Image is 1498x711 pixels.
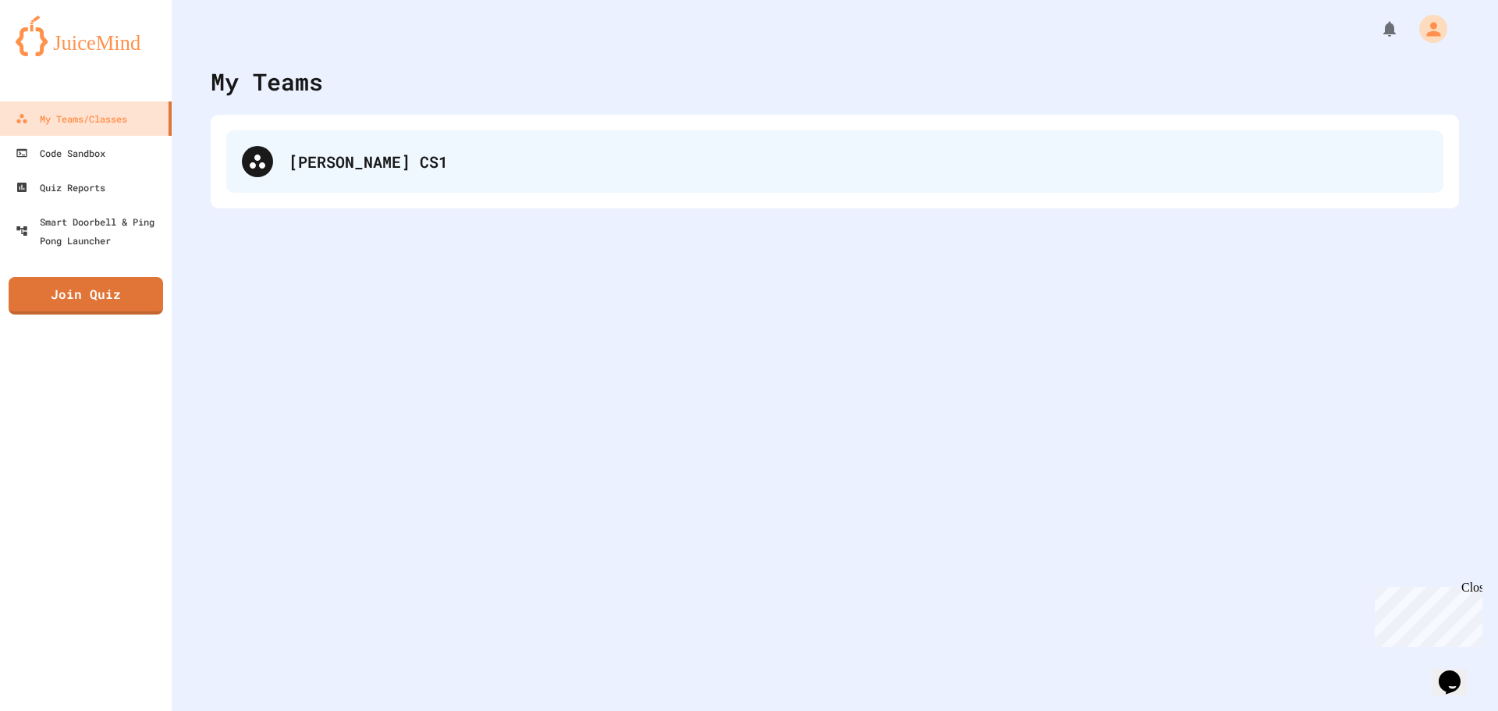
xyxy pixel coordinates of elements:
div: Code Sandbox [16,144,105,162]
div: My Teams/Classes [16,109,127,128]
iframe: chat widget [1432,649,1482,695]
iframe: chat widget [1368,581,1482,647]
img: logo-orange.svg [16,16,156,56]
div: My Notifications [1351,16,1403,42]
div: [PERSON_NAME] CS1 [226,130,1443,193]
a: Join Quiz [9,277,163,315]
div: My Teams [211,64,323,99]
div: My Account [1403,11,1451,47]
div: [PERSON_NAME] CS1 [289,150,1428,173]
div: Smart Doorbell & Ping Pong Launcher [16,212,165,250]
div: Chat with us now!Close [6,6,108,99]
div: Quiz Reports [16,178,105,197]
